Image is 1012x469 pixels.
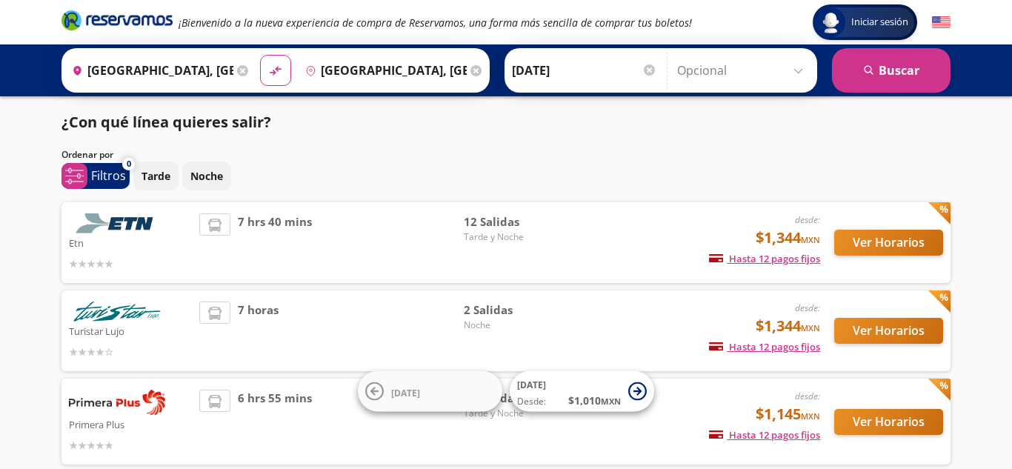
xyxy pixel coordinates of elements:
button: Ver Horarios [834,230,943,256]
small: MXN [801,234,820,245]
button: [DATE] [358,371,502,412]
small: MXN [801,322,820,333]
p: Primera Plus [69,415,192,433]
button: English [932,13,951,32]
button: Buscar [832,48,951,93]
button: Noche [182,162,231,190]
span: $1,145 [756,403,820,425]
img: Etn [69,213,165,233]
span: $1,344 [756,227,820,249]
input: Elegir Fecha [512,52,657,89]
img: Primera Plus [69,390,165,415]
i: Brand Logo [61,9,173,31]
p: Filtros [91,167,126,184]
em: ¡Bienvenido a la nueva experiencia de compra de Reservamos, una forma más sencilla de comprar tus... [179,16,692,30]
p: ¿Con qué línea quieres salir? [61,111,271,133]
p: Noche [190,168,223,184]
span: Noche [464,319,567,332]
input: Buscar Origen [66,52,233,89]
span: Iniciar sesión [845,15,914,30]
span: Hasta 12 pagos fijos [709,428,820,442]
small: MXN [601,396,621,407]
span: Desde: [517,395,546,408]
p: Etn [69,233,192,251]
em: desde: [795,213,820,226]
button: Tarde [133,162,179,190]
span: 12 Salidas [464,213,567,230]
span: [DATE] [391,386,420,399]
span: Tarde y Noche [464,407,567,420]
p: Ordenar por [61,148,113,162]
em: desde: [795,302,820,314]
span: 7 hrs 40 mins [238,213,312,272]
p: Turistar Lujo [69,322,192,339]
p: Tarde [142,168,170,184]
span: 2 Salidas [464,302,567,319]
button: Ver Horarios [834,318,943,344]
img: Turistar Lujo [69,302,165,322]
small: MXN [801,410,820,422]
button: 0Filtros [61,163,130,189]
button: Ver Horarios [834,409,943,435]
span: Tarde y Noche [464,230,567,244]
span: 6 hrs 55 mins [238,390,312,453]
span: [DATE] [517,379,546,391]
span: 0 [127,158,131,170]
button: [DATE]Desde:$1,010MXN [510,371,654,412]
span: Hasta 12 pagos fijos [709,252,820,265]
em: desde: [795,390,820,402]
input: Buscar Destino [299,52,467,89]
span: $1,344 [756,315,820,337]
span: $ 1,010 [568,393,621,408]
a: Brand Logo [61,9,173,36]
input: Opcional [677,52,810,89]
span: 7 horas [238,302,279,360]
span: Hasta 12 pagos fijos [709,340,820,353]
